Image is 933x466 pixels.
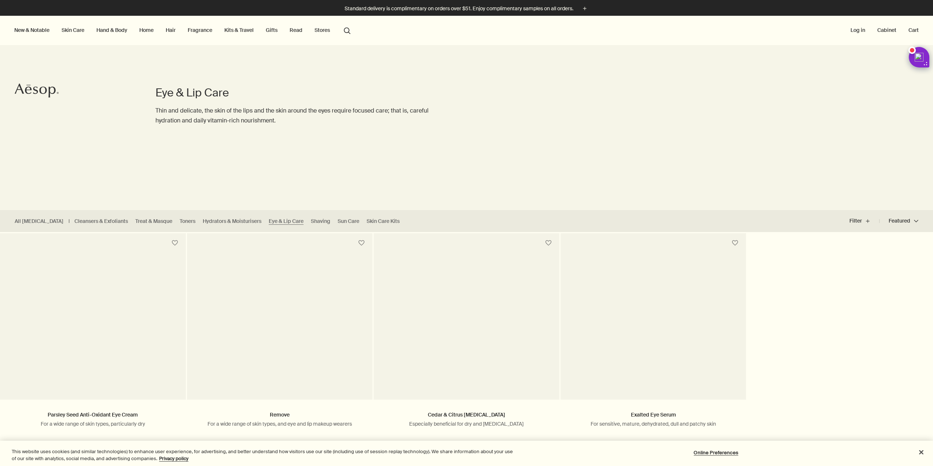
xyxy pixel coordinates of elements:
a: Parsley Seed Anti-Oxidant Eye Cream [48,411,138,418]
button: Stores [313,25,331,35]
button: Log in [849,25,867,35]
p: For a wide range of skin types, particularly dry [11,421,175,427]
a: Exalted Eye Serum [631,411,676,418]
a: Hand & Body [95,25,129,35]
p: Thin and delicate, the skin of the lips and the skin around the eyes require focused care; that i... [155,106,437,125]
a: All [MEDICAL_DATA] [15,218,63,225]
a: Kits & Travel [223,25,255,35]
a: Read [288,25,304,35]
a: Remove [270,411,290,418]
button: Online Preferences, Opens the preference center dialog [693,445,739,460]
button: Filter [849,212,879,230]
a: Gifts [264,25,279,35]
svg: Aesop [15,83,59,98]
a: Cabinet [876,25,898,35]
h1: Eye & Lip Care [155,85,437,100]
a: Toners [180,218,195,225]
button: Save to cabinet [542,236,555,250]
button: Cart [907,25,920,35]
p: Standard delivery is complimentary on orders over $51. Enjoy complimentary samples on all orders. [345,5,573,12]
a: Cleansers & Exfoliants [74,218,128,225]
a: More information about your privacy, opens in a new tab [159,455,188,462]
a: Fragrance [186,25,214,35]
button: Save to cabinet [728,236,742,250]
nav: supplementary [849,16,920,45]
a: Hair [164,25,177,35]
button: Standard delivery is complimentary on orders over $51. Enjoy complimentary samples on all orders. [345,4,589,13]
button: Save to cabinet [355,236,368,250]
a: Treat & Masque [135,218,172,225]
button: New & Notable [13,25,51,35]
a: Shaving [311,218,330,225]
p: For sensitive, mature, dehydrated, dull and patchy skin [572,421,735,427]
a: Sun Care [338,218,359,225]
p: Especially beneficial for dry and [MEDICAL_DATA] [385,421,548,427]
a: Skin Care Kits [367,218,400,225]
button: Close [913,444,929,461]
nav: primary [13,16,354,45]
button: Open search [341,23,354,37]
a: Skin Care [60,25,86,35]
a: Cedar & Citrus [MEDICAL_DATA] [428,411,505,418]
a: Hydrators & Moisturisers [203,218,261,225]
button: Save to cabinet [168,236,181,250]
div: This website uses cookies (and similar technologies) to enhance user experience, for advertising,... [12,448,513,462]
button: Featured [879,212,918,230]
a: Home [138,25,155,35]
a: Eye & Lip Care [269,218,304,225]
p: For a wide range of skin types, and eye and lip makeup wearers [198,421,362,427]
a: Aesop [13,81,60,102]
